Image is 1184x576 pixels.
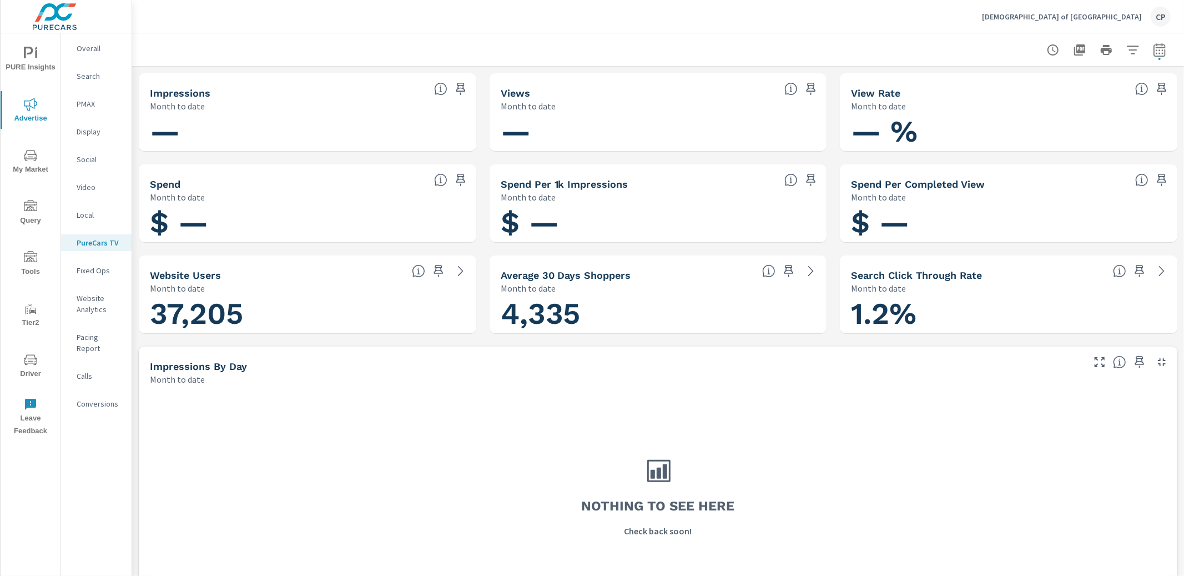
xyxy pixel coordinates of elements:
h5: Spend [150,178,180,190]
p: Fixed Ops [77,265,123,276]
div: PureCars TV [61,234,132,251]
div: Search [61,68,132,84]
span: Save this to your personalized report [802,80,820,98]
span: Save this to your personalized report [452,171,470,189]
h1: 37,205 [150,295,465,333]
p: Month to date [150,373,205,386]
a: See more details in report [802,262,820,280]
span: Tier2 [4,302,57,329]
h1: $ — [851,204,1166,242]
button: Minimize Widget [1153,353,1171,371]
h1: — [150,113,465,151]
span: PURE Insights [4,47,57,74]
button: Make Fullscreen [1091,353,1109,371]
span: Query [4,200,57,227]
div: Pacing Report [61,329,132,357]
h3: Nothing to see here [582,497,735,515]
button: "Export Report to PDF" [1069,39,1091,61]
h5: View Rate [851,87,900,99]
h5: Average 30 Days Shoppers [501,269,631,281]
h5: Spend Per Completed View [851,178,985,190]
p: Local [77,209,123,221]
span: Save this to your personalized report [802,171,820,189]
h5: Search Click Through Rate [851,269,982,281]
div: Video [61,179,132,196]
p: PMAX [77,98,123,109]
button: Select Date Range [1148,39,1171,61]
span: My Market [4,149,57,176]
span: Save this to your personalized report [780,262,798,280]
div: Website Analytics [61,290,132,318]
h1: 4,335 [501,295,816,333]
h1: — % [851,113,1166,151]
span: The number of impressions, broken down by the day of the week they occurred. [1113,355,1126,369]
span: Advertise [4,98,57,125]
p: Calls [77,370,123,382]
p: Social [77,154,123,165]
span: Number of times your connected TV ad was viewed completely by a user. [Source: This data is provi... [784,82,798,96]
span: Save this to your personalized report [430,262,447,280]
p: Overall [77,43,123,54]
h5: Website Users [150,269,221,281]
h5: Spend Per 1k Impressions [501,178,628,190]
h5: Impressions by Day [150,360,247,372]
span: Tools [4,251,57,278]
h1: $ — [150,204,465,242]
h5: Views [501,87,530,99]
div: CP [1151,7,1171,27]
span: Total spend per 1,000 impressions. [Source: This data is provided by the video advertising platform] [1135,173,1148,187]
p: Pacing Report [77,332,123,354]
p: Month to date [851,282,906,295]
p: Month to date [150,99,205,113]
p: Month to date [501,99,556,113]
div: Overall [61,40,132,57]
p: [DEMOGRAPHIC_DATA] of [GEOGRAPHIC_DATA] [982,12,1142,22]
button: Apply Filters [1122,39,1144,61]
p: Video [77,182,123,193]
p: Search [77,71,123,82]
span: Percentage of users who viewed your campaigns who clicked through to your website. For example, i... [1113,264,1126,278]
h1: 1.2% [851,295,1166,333]
span: Total spend per 1,000 impressions. [Source: This data is provided by the video advertising platform] [784,173,798,187]
span: Unique website visitors over the selected time period. [Source: Website Analytics] [412,264,425,278]
span: Driver [4,353,57,380]
div: PMAX [61,96,132,112]
div: Calls [61,368,132,384]
span: Save this to your personalized report [452,80,470,98]
span: Cost of your connected TV ad campaigns. [Source: This data is provided by the video advertising p... [434,173,447,187]
h1: — [501,113,816,151]
p: Month to date [851,191,906,204]
div: Social [61,151,132,168]
p: Month to date [501,282,556,295]
span: Save this to your personalized report [1153,80,1171,98]
p: Month to date [501,191,556,204]
a: See more details in report [452,262,470,280]
p: PureCars TV [77,237,123,248]
span: Save this to your personalized report [1131,262,1148,280]
p: Display [77,126,123,137]
p: Website Analytics [77,293,123,315]
button: Print Report [1095,39,1117,61]
p: Check back soon! [624,524,692,538]
div: Conversions [61,395,132,412]
div: nav menu [1,33,61,442]
div: Fixed Ops [61,262,132,279]
p: Month to date [150,191,205,204]
span: Percentage of Impressions where the ad was viewed completely. “Impressions” divided by “Views”. [... [1135,82,1148,96]
span: Save this to your personalized report [1153,171,1171,189]
p: Month to date [150,282,205,295]
a: See more details in report [1153,262,1171,280]
p: Conversions [77,398,123,409]
div: Display [61,123,132,140]
span: Number of times your connected TV ad was presented to a user. [Source: This data is provided by t... [434,82,447,96]
h1: $ — [501,204,816,242]
span: Leave Feedback [4,398,57,438]
span: Save this to your personalized report [1131,353,1148,371]
h5: Impressions [150,87,210,99]
p: Month to date [851,99,906,113]
span: A rolling 30 day total of daily Shoppers on the dealership website, averaged over the selected da... [762,264,775,278]
div: Local [61,207,132,223]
